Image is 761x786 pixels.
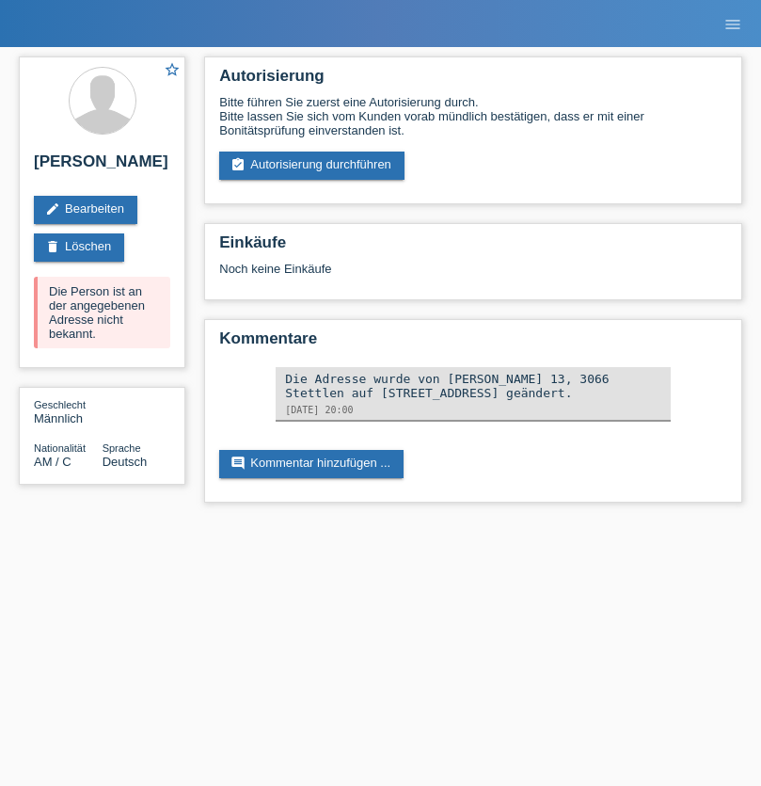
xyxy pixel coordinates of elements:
span: Armenien / C / 09.03.2021 [34,455,71,469]
i: comment [230,456,246,471]
span: Sprache [103,442,141,454]
div: Männlich [34,397,103,425]
a: commentKommentar hinzufügen ... [219,450,404,478]
h2: Autorisierung [219,67,727,95]
span: Deutsch [103,455,148,469]
h2: Einkäufe [219,233,727,262]
i: star_border [164,61,181,78]
a: assignment_turned_inAutorisierung durchführen [219,152,404,180]
h2: Kommentare [219,329,727,358]
h2: [PERSON_NAME] [34,152,170,181]
i: assignment_turned_in [230,157,246,172]
i: menu [723,15,742,34]
a: deleteLöschen [34,233,124,262]
div: Noch keine Einkäufe [219,262,727,290]
i: delete [45,239,60,254]
div: [DATE] 20:00 [285,405,661,415]
div: Die Adresse wurde von [PERSON_NAME] 13, 3066 Stettlen auf [STREET_ADDRESS] geändert. [285,372,661,400]
span: Nationalität [34,442,86,454]
span: Geschlecht [34,399,86,410]
i: edit [45,201,60,217]
div: Bitte führen Sie zuerst eine Autorisierung durch. Bitte lassen Sie sich vom Kunden vorab mündlich... [219,95,727,137]
a: menu [714,18,752,29]
a: star_border [164,61,181,81]
a: editBearbeiten [34,196,137,224]
div: Die Person ist an der angegebenen Adresse nicht bekannt. [34,277,170,348]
